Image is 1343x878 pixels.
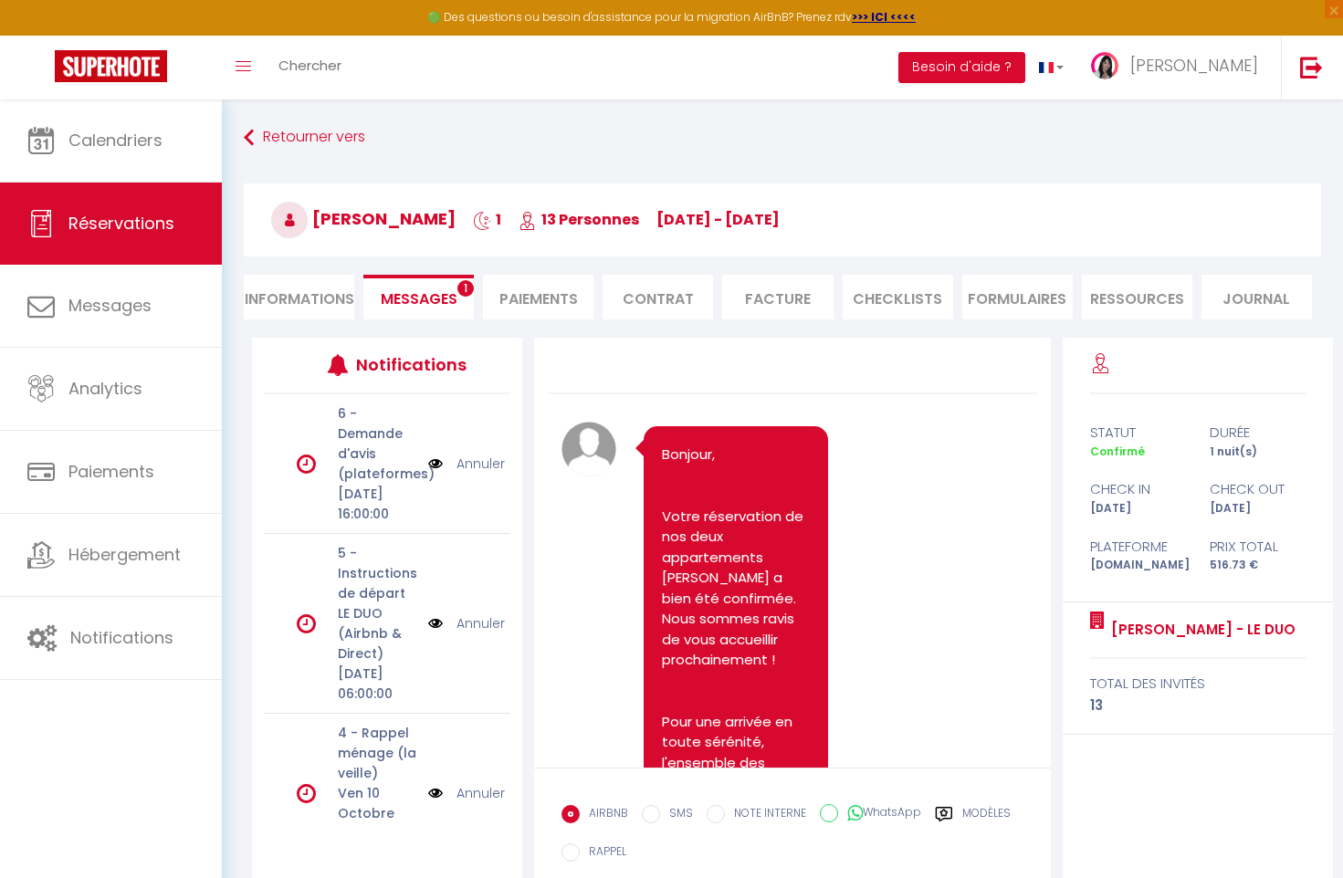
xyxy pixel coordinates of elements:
[838,804,921,824] label: WhatsApp
[1090,695,1306,716] div: 13
[68,129,163,152] span: Calendriers
[1198,536,1318,558] div: Prix total
[962,275,1073,319] li: FORMULAIRES
[68,377,142,400] span: Analytics
[271,207,456,230] span: [PERSON_NAME]
[381,288,457,309] span: Messages
[456,613,505,633] a: Annuler
[68,294,152,317] span: Messages
[1078,500,1199,517] div: [DATE]
[68,460,154,483] span: Paiements
[725,805,806,825] label: NOTE INTERNE
[278,56,341,75] span: Chercher
[473,209,501,230] span: 1
[244,275,354,319] li: Informations
[70,626,173,649] span: Notifications
[356,344,458,385] h3: Notifications
[1105,619,1296,641] a: [PERSON_NAME] - Le DUO
[428,454,443,474] img: NO IMAGE
[1082,275,1192,319] li: Ressources
[1090,673,1306,695] div: total des invités
[55,50,167,82] img: Super Booking
[244,121,1321,154] a: Retourner vers
[580,805,628,825] label: AIRBNB
[456,454,505,474] a: Annuler
[68,212,174,235] span: Réservations
[338,543,416,664] p: 5 - Instructions de départ LE DUO (Airbnb & Direct)
[1090,444,1145,459] span: Confirmé
[1198,557,1318,574] div: 516.73 €
[660,805,693,825] label: SMS
[561,422,616,476] img: avatar.png
[338,484,416,524] p: [DATE] 16:00:00
[338,723,416,783] p: 4 - Rappel ménage (la veille)
[1078,478,1199,500] div: check in
[456,783,505,803] a: Annuler
[1198,422,1318,444] div: durée
[428,613,443,633] img: NO IMAGE
[483,275,593,319] li: Paiements
[519,209,639,230] span: 13 Personnes
[580,843,626,863] label: RAPPEL
[68,543,181,566] span: Hébergement
[1077,36,1281,99] a: ... [PERSON_NAME]
[962,805,1011,828] label: Modèles
[338,403,416,484] p: 6 - Demande d'avis (plateformes)
[338,664,416,704] p: [DATE] 06:00:00
[722,275,833,319] li: Facture
[603,275,713,319] li: Contrat
[1198,500,1318,517] div: [DATE]
[1091,52,1118,79] img: ...
[1201,275,1312,319] li: Journal
[843,275,953,319] li: CHECKLISTS
[852,9,916,25] a: >>> ICI <<<<
[656,209,780,230] span: [DATE] - [DATE]
[1078,422,1199,444] div: statut
[1078,557,1199,574] div: [DOMAIN_NAME]
[428,783,443,803] img: NO IMAGE
[457,280,474,297] span: 1
[1300,56,1323,78] img: logout
[1130,54,1258,77] span: [PERSON_NAME]
[1198,444,1318,461] div: 1 nuit(s)
[338,783,416,863] p: Ven 10 Octobre 2025 12:00:00
[1078,536,1199,558] div: Plateforme
[898,52,1025,83] button: Besoin d'aide ?
[265,36,355,99] a: Chercher
[1198,478,1318,500] div: check out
